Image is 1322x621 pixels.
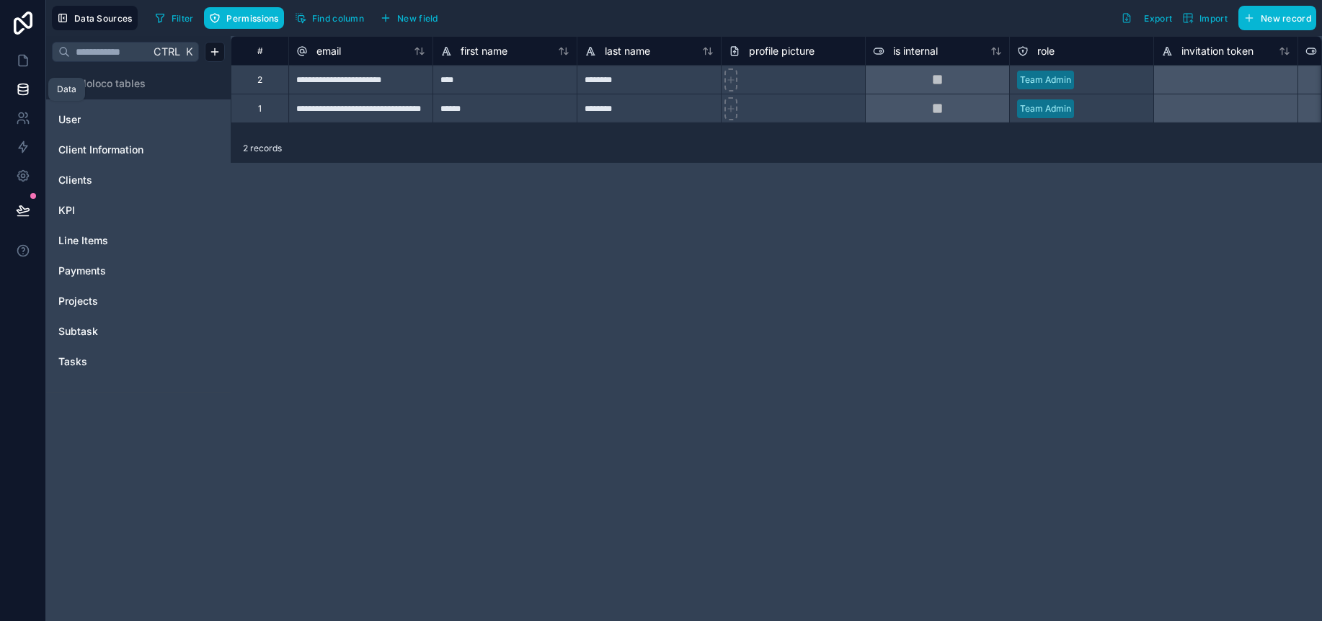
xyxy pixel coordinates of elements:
button: New field [375,7,443,29]
div: Team Admin [1020,73,1071,86]
a: Projects [58,294,175,308]
div: Payments [52,259,225,282]
span: Payments [58,264,106,278]
a: Payments [58,264,175,278]
a: New record [1233,6,1316,30]
span: Export [1144,13,1172,24]
span: is internal [893,44,938,58]
span: last name [605,44,650,58]
div: 2 [257,74,262,86]
a: User [58,112,175,127]
a: Subtask [58,324,175,339]
div: Subtask [52,320,225,343]
span: Filter [172,13,194,24]
button: Noloco tables [52,73,216,94]
span: K [184,47,194,57]
div: Tasks [52,350,225,373]
div: # [242,45,278,56]
button: New record [1238,6,1316,30]
button: Import [1177,6,1233,30]
span: Subtask [58,324,98,339]
span: Noloco tables [79,76,146,91]
span: Client Information [58,143,143,157]
span: New field [397,13,438,24]
div: Clients [52,169,225,192]
a: Permissions [204,7,289,29]
span: first name [461,44,507,58]
span: role [1037,44,1055,58]
span: Data Sources [74,13,133,24]
div: Team Admin [1020,102,1071,115]
a: Client Information [58,143,175,157]
span: email [316,44,341,58]
span: Import [1199,13,1228,24]
button: Export [1116,6,1177,30]
div: Client Information [52,138,225,161]
a: Clients [58,173,175,187]
span: Projects [58,294,98,308]
span: New record [1261,13,1311,24]
a: Tasks [58,354,175,369]
span: Find column [312,13,364,24]
div: 1 [258,103,262,115]
div: User [52,108,225,131]
div: Line Items [52,229,225,252]
span: 2 records [243,143,282,154]
div: Data [57,84,76,95]
button: Data Sources [52,6,138,30]
span: KPI [58,203,75,218]
span: Tasks [58,354,87,369]
a: Line Items [58,233,175,248]
div: KPI [52,199,225,222]
button: Filter [149,7,199,29]
button: Permissions [204,7,283,29]
span: profile picture [749,44,815,58]
span: Clients [58,173,92,187]
span: Ctrl [152,43,182,61]
span: Line Items [58,233,108,248]
button: Find column [290,7,369,29]
span: User [58,112,81,127]
a: KPI [58,203,175,218]
div: Projects [52,290,225,313]
span: invitation token [1181,44,1254,58]
span: Permissions [226,13,278,24]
